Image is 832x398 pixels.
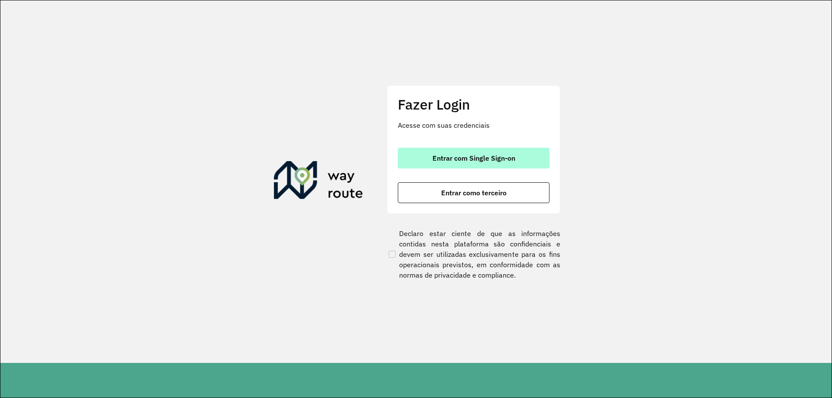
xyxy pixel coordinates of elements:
span: Entrar como terceiro [441,189,507,196]
p: Acesse com suas credenciais [398,120,549,130]
h2: Fazer Login [398,96,549,113]
label: Declaro estar ciente de que as informações contidas nesta plataforma são confidenciais e devem se... [387,228,560,280]
span: Entrar com Single Sign-on [432,155,515,162]
img: Roteirizador AmbevTech [274,161,363,203]
button: button [398,182,549,203]
button: button [398,148,549,168]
